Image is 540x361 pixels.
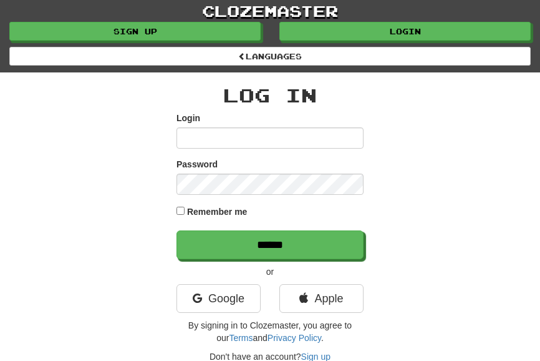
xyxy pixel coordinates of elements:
p: By signing in to Clozemaster, you agree to our and . [176,319,364,344]
a: Login [279,22,531,41]
a: Sign up [9,22,261,41]
label: Login [176,112,200,124]
a: Google [176,284,261,313]
h2: Log In [176,85,364,106]
a: Languages [9,47,531,66]
p: or [176,265,364,278]
label: Password [176,158,218,171]
a: Privacy Policy [268,333,321,343]
label: Remember me [187,205,248,218]
a: Terms [229,333,253,343]
a: Apple [279,284,364,313]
